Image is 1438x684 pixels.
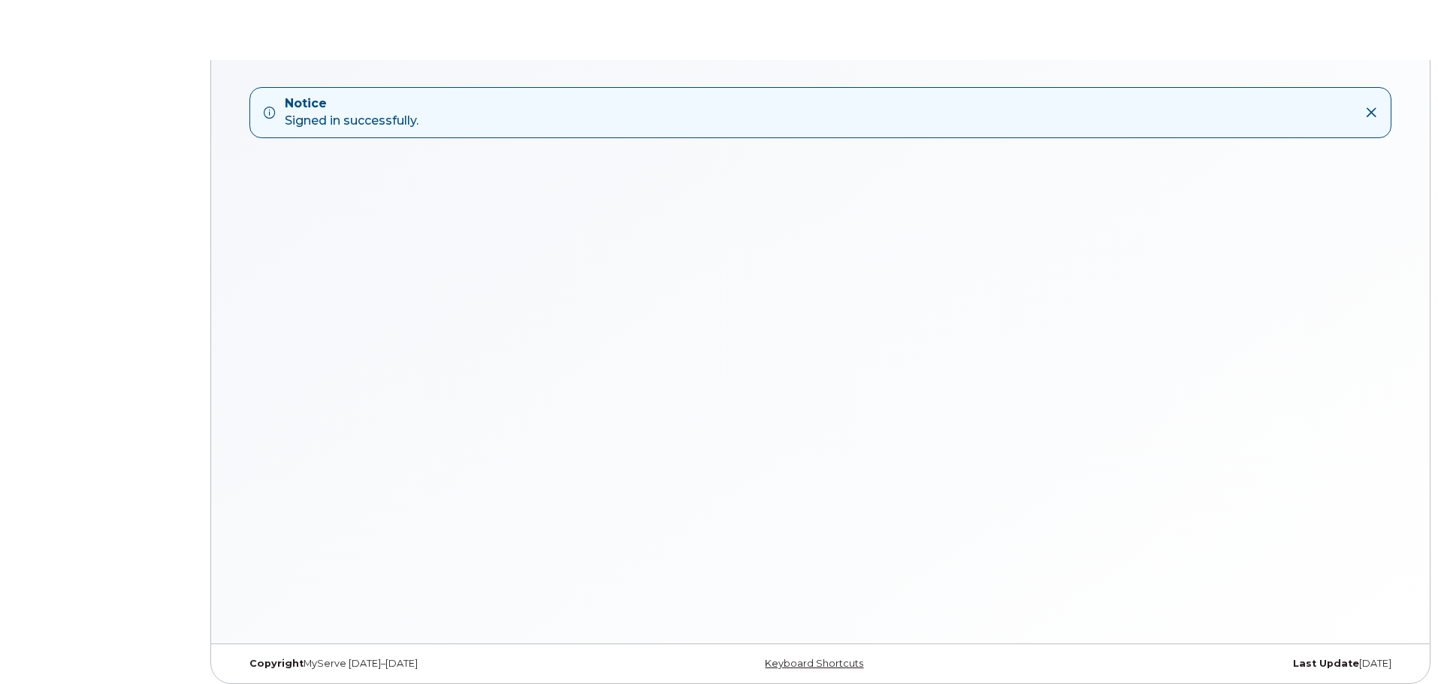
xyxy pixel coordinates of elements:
strong: Notice [285,95,418,113]
strong: Copyright [249,658,304,669]
div: Signed in successfully. [285,95,418,130]
a: Keyboard Shortcuts [765,658,863,669]
div: [DATE] [1014,658,1403,670]
strong: Last Update [1293,658,1359,669]
div: MyServe [DATE]–[DATE] [238,658,627,670]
